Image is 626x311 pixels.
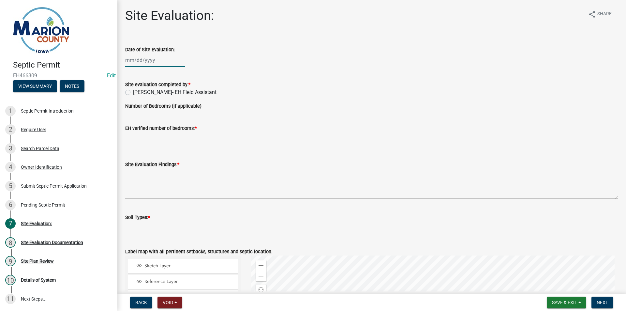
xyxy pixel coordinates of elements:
label: Date of Site Evaluation: [125,48,175,52]
div: 6 [5,200,16,210]
span: Save & Exit [552,300,577,305]
ul: Layer List [127,257,239,307]
div: Owner Identification [21,165,62,169]
button: Void [157,297,182,308]
span: Next [597,300,608,305]
label: Label map with all pertinent setbacks, structures and septic location. [125,250,273,254]
div: Site Evaluation: [21,221,52,226]
span: Reference Layer [143,279,236,285]
label: Site Evaluation Findings: [125,163,179,167]
div: Reference Layer [136,279,236,285]
div: Search Parcel Data [21,146,59,151]
div: 9 [5,256,16,266]
wm-modal-confirm: Summary [13,84,57,89]
input: mm/dd/yyyy [125,54,185,67]
label: Number of Bedrooms (if applicable) [125,104,201,109]
label: EH verified number of bedrooms: [125,126,197,131]
button: View Summary [13,80,57,92]
div: Zoom out [256,271,266,281]
div: 1 [5,106,16,116]
div: 8 [5,237,16,248]
div: 3 [5,143,16,154]
wm-modal-confirm: Edit Application Number [107,72,116,79]
h4: Septic Permit [13,60,112,70]
img: Marion County, Iowa [13,7,69,54]
span: Void [163,300,173,305]
div: 10 [5,275,16,285]
div: Sketch Layer [136,263,236,270]
div: Septic Permit Introduction [21,109,74,113]
div: Pending Septic Permit [21,203,65,207]
a: Edit [107,72,116,79]
div: 5 [5,181,16,191]
li: Sketch Layer [128,259,238,274]
label: Site evaluation completed by: [125,83,190,87]
span: Sketch Layer [143,263,236,269]
button: Back [130,297,152,308]
div: 4 [5,162,16,172]
div: Details of System [21,278,56,282]
label: Soil Types: [125,215,150,220]
div: Zoom in [256,260,266,271]
div: Site Evaluation Documentation [21,240,83,245]
span: Back [135,300,147,305]
div: Site Plan Review [21,259,54,263]
button: Save & Exit [547,297,586,308]
div: Find my location [256,285,266,295]
button: Notes [60,80,84,92]
label: [PERSON_NAME]- EH Field Assistant [133,88,216,96]
li: Mapproxy [128,290,238,305]
div: 11 [5,294,16,304]
button: shareShare [583,8,617,21]
h1: Site Evaluation: [125,8,214,23]
span: EH466309 [13,72,104,79]
span: Share [597,10,612,18]
div: Require User [21,127,46,132]
i: share [588,10,596,18]
li: Reference Layer [128,275,238,289]
button: Next [591,297,613,308]
div: 7 [5,218,16,229]
div: Submit Septic Permit Application [21,184,87,188]
div: 2 [5,124,16,135]
wm-modal-confirm: Notes [60,84,84,89]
